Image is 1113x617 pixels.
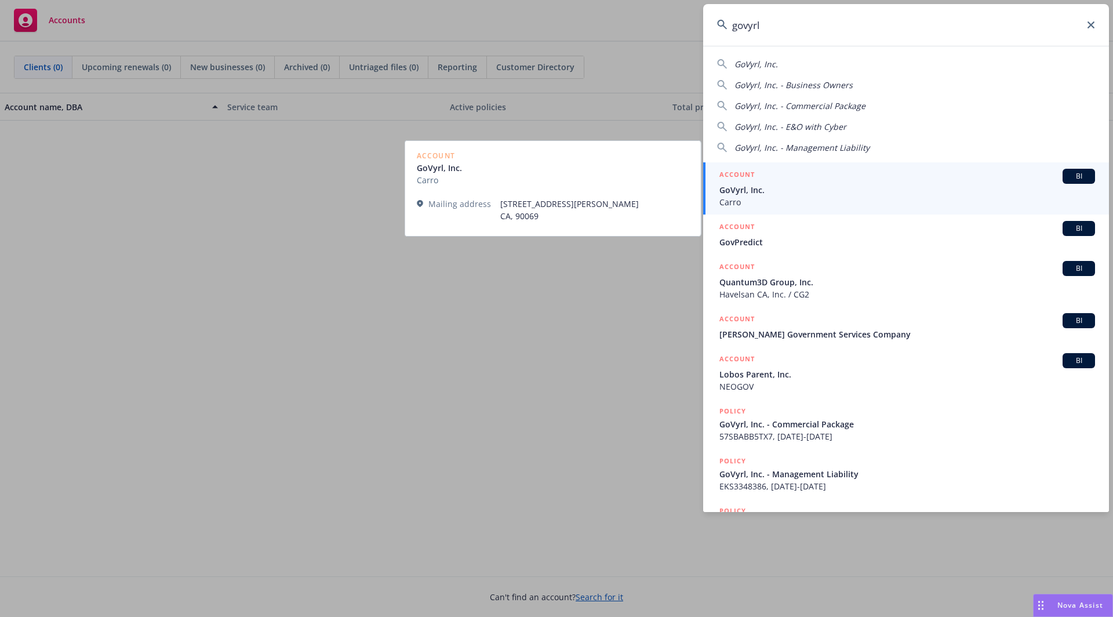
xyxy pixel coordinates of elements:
a: ACCOUNTBI[PERSON_NAME] Government Services Company [703,307,1109,347]
span: BI [1067,171,1090,182]
a: POLICY [703,499,1109,549]
span: GoVyrl, Inc. [734,59,778,70]
h5: ACCOUNT [719,353,755,367]
span: GovPredict [719,236,1095,248]
a: POLICYGoVyrl, Inc. - Management LiabilityEKS3348386, [DATE]-[DATE] [703,449,1109,499]
h5: ACCOUNT [719,261,755,275]
a: POLICYGoVyrl, Inc. - Commercial Package57SBABB5TX7, [DATE]-[DATE] [703,399,1109,449]
h5: POLICY [719,455,746,467]
span: BI [1067,315,1090,326]
div: Drag to move [1034,594,1048,616]
a: ACCOUNTBIGovPredict [703,215,1109,255]
h5: ACCOUNT [719,313,755,327]
span: GoVyrl, Inc. - Commercial Package [719,418,1095,430]
a: ACCOUNTBILobos Parent, Inc.NEOGOV [703,347,1109,399]
span: GoVyrl, Inc. - Management Liability [734,142,870,153]
span: Nova Assist [1057,600,1103,610]
h5: ACCOUNT [719,221,755,235]
span: GoVyrl, Inc. - Management Liability [719,468,1095,480]
a: ACCOUNTBIQuantum3D Group, Inc.Havelsan CA, Inc. / CG2 [703,255,1109,307]
a: ACCOUNTBIGoVyrl, Inc.Carro [703,162,1109,215]
span: [PERSON_NAME] Government Services Company [719,328,1095,340]
span: GoVyrl, Inc. - E&O with Cyber [734,121,846,132]
button: Nova Assist [1033,594,1113,617]
h5: POLICY [719,505,746,517]
span: GoVyrl, Inc. - Commercial Package [734,100,865,111]
span: BI [1067,355,1090,366]
span: BI [1067,263,1090,274]
span: Havelsan CA, Inc. / CG2 [719,288,1095,300]
span: NEOGOV [719,380,1095,393]
span: Lobos Parent, Inc. [719,368,1095,380]
h5: POLICY [719,405,746,417]
span: GoVyrl, Inc. - Business Owners [734,79,853,90]
h5: ACCOUNT [719,169,755,183]
span: GoVyrl, Inc. [719,184,1095,196]
span: EKS3348386, [DATE]-[DATE] [719,480,1095,492]
span: 57SBABB5TX7, [DATE]-[DATE] [719,430,1095,442]
span: Carro [719,196,1095,208]
span: Quantum3D Group, Inc. [719,276,1095,288]
input: Search... [703,4,1109,46]
span: BI [1067,223,1090,234]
